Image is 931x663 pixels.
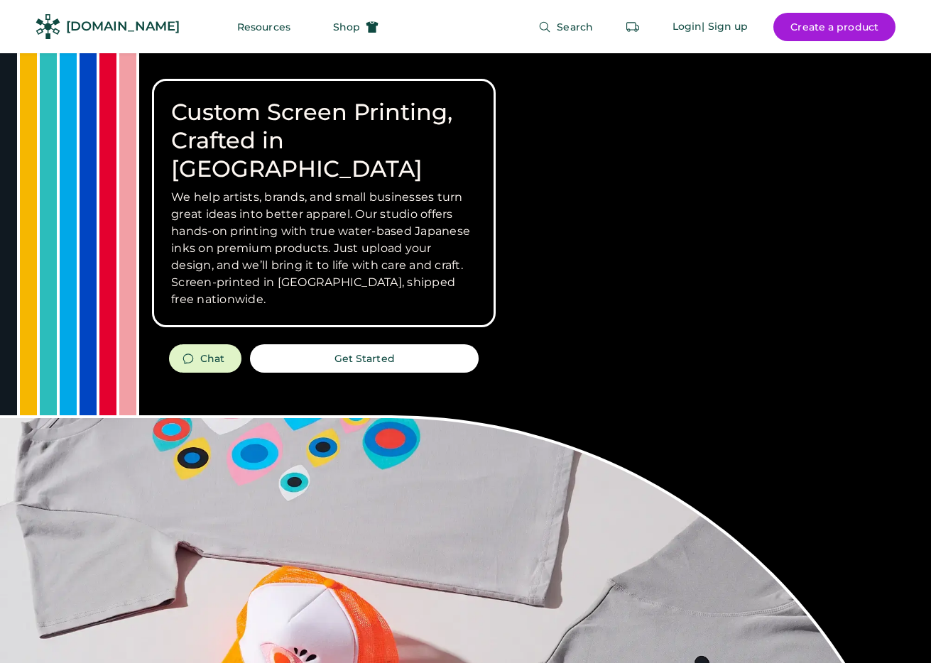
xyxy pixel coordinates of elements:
[220,13,307,41] button: Resources
[773,13,895,41] button: Create a product
[66,18,180,35] div: [DOMAIN_NAME]
[171,98,477,183] h1: Custom Screen Printing, Crafted in [GEOGRAPHIC_DATA]
[250,344,479,373] button: Get Started
[333,22,360,32] span: Shop
[702,20,748,34] div: | Sign up
[673,20,702,34] div: Login
[557,22,593,32] span: Search
[316,13,396,41] button: Shop
[171,189,477,308] h3: We help artists, brands, and small businesses turn great ideas into better apparel. Our studio of...
[619,13,647,41] button: Retrieve an order
[169,344,241,373] button: Chat
[864,599,925,660] iframe: Front Chat
[521,13,610,41] button: Search
[36,14,60,39] img: Rendered Logo - Screens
